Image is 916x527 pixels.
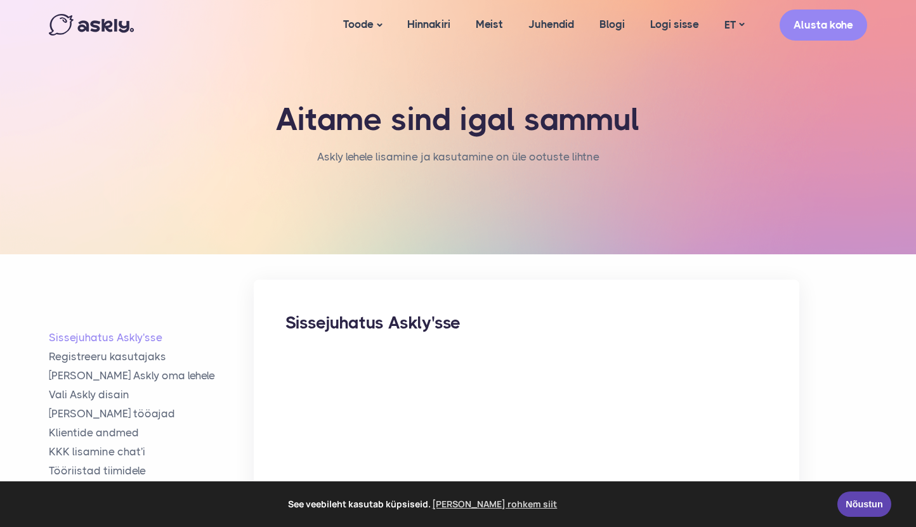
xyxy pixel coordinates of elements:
[258,101,658,138] h1: Aitame sind igal sammul
[49,445,254,459] a: KKK lisamine chat'i
[49,426,254,440] a: Klientide andmed
[49,407,254,421] a: [PERSON_NAME] tööajad
[317,148,599,179] nav: breadcrumb
[285,311,768,334] h2: Sissejuhatus Askly'sse
[18,495,828,514] span: See veebileht kasutab küpsiseid.
[49,330,254,345] a: Sissejuhatus Askly'sse
[49,464,254,478] a: Tööriistad tiimidele
[317,148,599,166] li: Askly lehele lisamine ja kasutamine on üle ootuste lihtne
[49,368,254,383] a: [PERSON_NAME] Askly oma lehele
[780,10,867,41] a: Alusta kohe
[49,349,254,364] a: Registreeru kasutajaks
[49,387,254,402] a: Vali Askly disain
[49,14,134,36] img: Askly
[712,16,757,34] a: ET
[837,491,891,517] a: Nõustun
[431,495,559,514] a: learn more about cookies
